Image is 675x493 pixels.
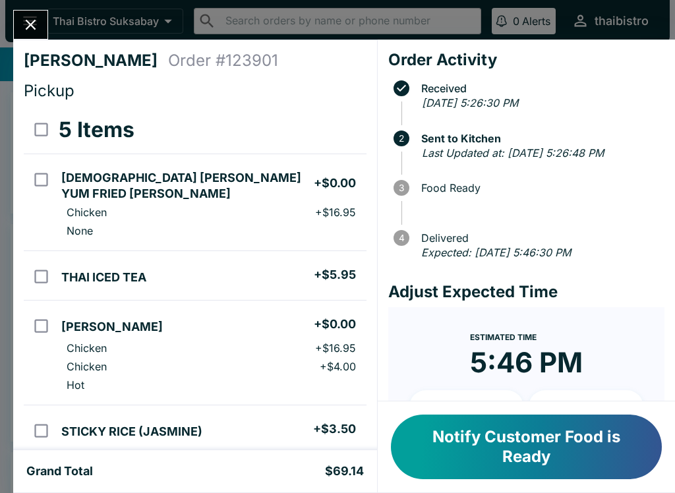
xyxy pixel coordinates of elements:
text: 3 [399,183,404,193]
p: Chicken [67,206,107,219]
h5: $69.14 [325,463,364,479]
text: 4 [398,233,404,243]
h5: [DEMOGRAPHIC_DATA] [PERSON_NAME] YUM FRIED [PERSON_NAME] [61,170,313,202]
p: + $16.95 [315,341,356,355]
h5: + $5.95 [314,267,356,283]
span: Pickup [24,81,74,100]
em: Last Updated at: [DATE] 5:26:48 PM [422,146,604,159]
h5: + $0.00 [314,316,356,332]
em: Expected: [DATE] 5:46:30 PM [421,246,571,259]
p: Hot [67,378,84,391]
time: 5:46 PM [470,345,583,380]
h5: + $0.00 [314,175,356,191]
h5: Grand Total [26,463,93,479]
p: Chicken [67,360,107,373]
h4: [PERSON_NAME] [24,51,168,71]
p: + $16.95 [315,206,356,219]
button: Notify Customer Food is Ready [391,415,662,479]
p: Chicken [67,341,107,355]
h5: + $3.50 [313,421,356,437]
text: 2 [399,133,404,144]
h4: Order Activity [388,50,664,70]
span: Sent to Kitchen [415,132,664,144]
span: Food Ready [415,182,664,194]
h3: 5 Items [59,117,134,143]
button: Close [14,11,47,39]
h5: STICKY RICE (JASMINE) [61,424,202,440]
button: + 20 [529,390,643,423]
span: Estimated Time [470,332,537,342]
em: [DATE] 5:26:30 PM [422,96,518,109]
span: Delivered [415,232,664,244]
span: Received [415,82,664,94]
button: + 10 [409,390,524,423]
h4: Adjust Expected Time [388,282,664,302]
h5: [PERSON_NAME] [61,319,163,335]
h5: THAI ICED TEA [61,270,146,285]
h4: Order # 123901 [168,51,278,71]
p: + $4.00 [320,360,356,373]
p: None [67,224,93,237]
